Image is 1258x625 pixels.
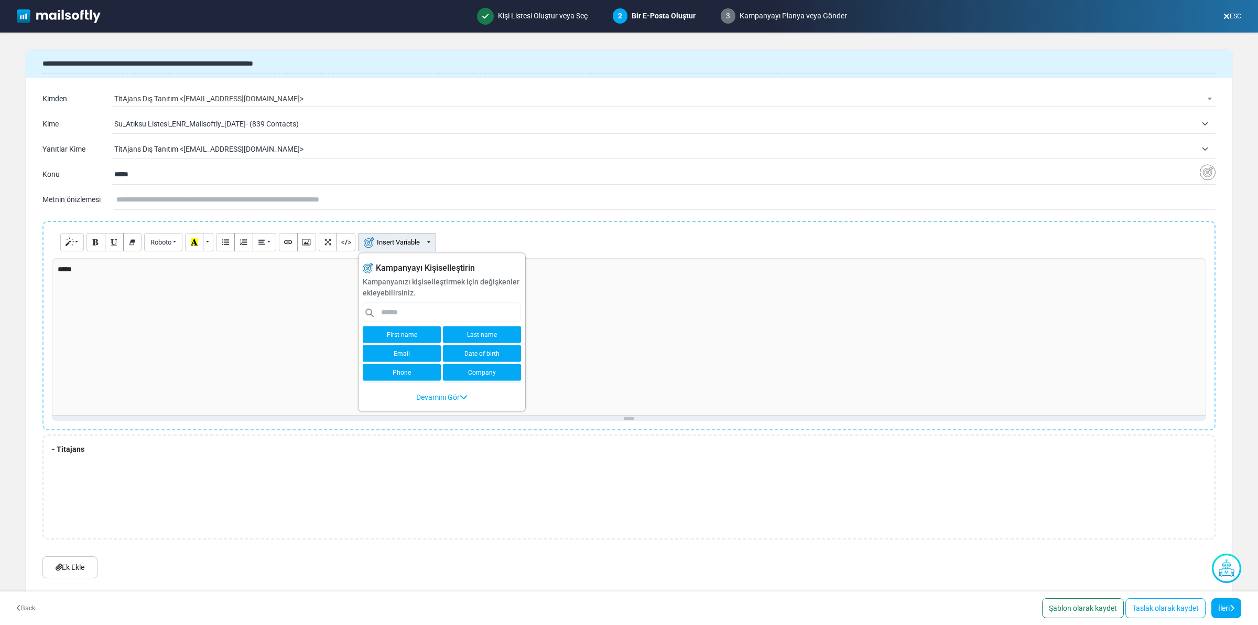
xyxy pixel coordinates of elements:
[363,277,521,299] p: Kampanyanızı kişiselleştirmek için değişkenler ekleyebilirsiniz.
[42,144,95,155] div: Yanıtlar Kime
[114,114,1216,133] span: Su_Atıksu Listesi_ENR_Mailsoftly_26.11.2024- (839 Contacts)
[337,233,355,252] button: Code View
[42,93,95,104] div: Kimden
[216,233,235,252] button: Unordered list (CTRL+SHIFT+NUM7)
[721,8,735,24] span: 3
[114,91,1216,106] span: TitAjans Dış Tanıtım <titajans@titajans.com>
[1042,598,1124,618] a: Şablon olarak kaydet
[363,326,441,343] a: First name
[253,233,276,252] button: Paragraph
[358,233,436,251] button: Insert Variable
[1125,598,1206,618] a: Taslak olarak kaydet
[105,233,124,252] button: Underline (CTRL+U)
[203,233,213,252] button: More Color
[443,345,521,362] a: Date of birth
[1211,598,1241,618] a: İleri
[234,233,253,252] button: Ordered list (CTRL+SHIFT+NUM8)
[363,345,441,362] a: Email
[297,233,316,252] button: Picture
[618,12,622,20] span: 2
[144,233,182,251] button: Font Family
[319,233,338,252] button: Full Screen
[364,237,374,248] img: variable-target.svg
[52,445,84,453] b: - Titajans
[17,9,101,23] img: mailsoftly_white_logo.svg
[1212,554,1241,583] img: Yapay Zeka Asistanı
[1223,13,1241,20] a: ESC
[17,603,35,613] a: Back
[42,169,95,180] div: Konu
[279,233,298,252] button: Link (CTRL+K)
[443,326,521,343] a: Last name
[363,262,521,274] p: Kampanyayı Kişiselleştirin
[123,233,142,252] button: Remove Font Style (CTRL+\)
[409,387,474,407] a: Devamını Gör
[150,238,171,246] span: Roboto
[363,364,441,381] a: Phone
[114,143,1197,155] span: TitAjans Dış Tanıtım <titajans@titajans.com>
[42,119,95,130] div: Kime
[1200,164,1216,181] img: Insert Variable
[114,118,1197,130] span: Su_Atıksu Listesi_ENR_Mailsoftly_26.11.2024- (839 Contacts)
[114,140,1216,158] span: TitAjans Dış Tanıtım <titajans@titajans.com>
[42,556,97,578] a: Ek Ekle
[42,194,97,205] div: Metnin önizlemesi
[86,233,105,252] button: Bold (CTRL+B)
[60,233,84,252] button: Style
[52,416,1206,421] div: Resize
[185,233,204,252] button: Recent Color
[443,364,521,381] a: Company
